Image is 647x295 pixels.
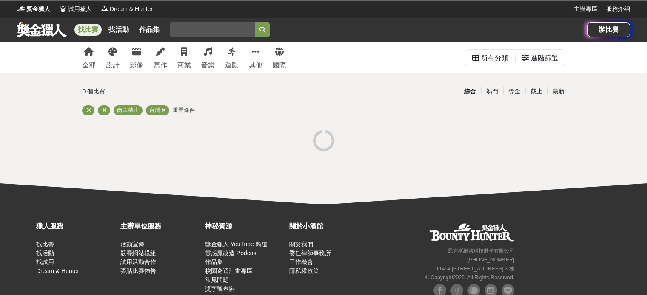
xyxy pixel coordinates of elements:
[106,42,120,73] a: 設計
[154,60,167,70] div: 寫作
[205,258,223,265] a: 作品集
[249,42,262,73] a: 其他
[120,250,156,256] a: 競賽網站模組
[130,42,143,73] a: 影像
[289,267,319,274] a: 隱私權政策
[82,60,96,70] div: 全部
[205,276,229,283] a: 常見問題
[26,5,50,14] span: 獎金獵人
[587,22,630,37] a: 辦比賽
[177,42,191,73] a: 商業
[154,42,167,73] a: 寫作
[117,107,139,113] span: 尚未截止
[82,42,96,73] a: 全部
[136,24,163,36] a: 作品集
[201,42,215,73] a: 音樂
[17,5,50,14] a: Logo獎金獵人
[459,84,481,99] div: 綜合
[205,267,253,274] a: 校園巡迴計畫專區
[481,84,503,99] div: 熱門
[100,4,109,13] img: Logo
[289,250,331,256] a: 委任律師事務所
[74,24,102,36] a: 找比賽
[289,241,313,247] a: 關於我們
[36,241,54,247] a: 找比賽
[120,221,200,231] div: 主辦單位服務
[606,5,630,14] a: 服務介紹
[120,267,156,274] a: 張貼比賽佈告
[17,4,26,13] img: Logo
[59,5,92,14] a: Logo試用獵人
[36,250,54,256] a: 找活動
[467,257,514,263] small: [PHONE_NUMBER]
[130,60,143,70] div: 影像
[120,241,144,247] a: 活動宣傳
[173,107,195,113] span: 重置條件
[149,107,160,113] span: 台灣
[225,42,239,73] a: 運動
[425,275,514,281] small: © Copyright 2025 . All Rights Reserved.
[201,60,215,70] div: 音樂
[273,42,286,73] a: 國際
[105,24,132,36] a: 找活動
[205,250,258,256] a: 靈感魔改造 Podcast
[120,258,156,265] a: 試用活動合作
[481,50,508,67] div: 所有分類
[106,60,120,70] div: 設計
[503,84,525,99] div: 獎金
[273,60,286,70] div: 國際
[83,84,243,99] div: 0 個比賽
[525,84,547,99] div: 截止
[225,60,239,70] div: 運動
[59,4,67,13] img: Logo
[289,221,369,231] div: 關於小酒館
[547,84,570,99] div: 最新
[289,258,313,265] a: 工作機會
[68,5,92,14] span: 試用獵人
[100,5,153,14] a: LogoDream & Hunter
[205,241,268,247] a: 獎金獵人 YouTube 頻道
[205,221,285,231] div: 神秘資源
[574,5,598,14] a: 主辦專區
[110,5,153,14] span: Dream & Hunter
[205,285,235,292] a: 獎字號查詢
[177,60,191,70] div: 商業
[436,266,514,272] small: 11494 [STREET_ADDRESS] 3 樓
[249,60,262,70] div: 其他
[36,258,54,265] a: 找試用
[448,248,514,254] small: 恩克斯網路科技股份有限公司
[36,267,79,274] a: Dream & Hunter
[531,50,558,67] div: 進階篩選
[36,221,116,231] div: 獵人服務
